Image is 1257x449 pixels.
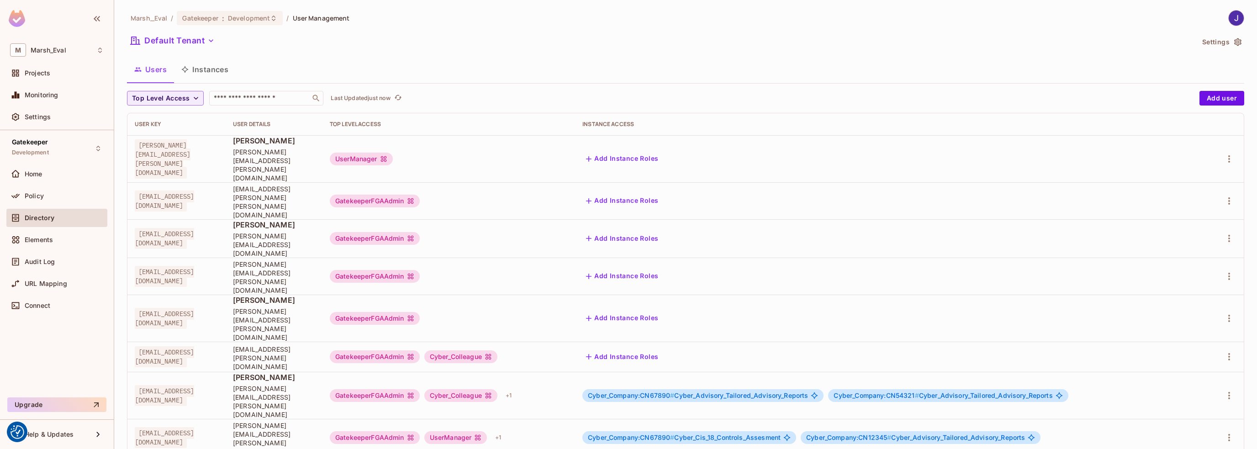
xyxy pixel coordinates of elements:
[582,194,662,208] button: Add Instance Roles
[174,58,236,81] button: Instances
[131,14,167,22] span: the active workspace
[330,195,420,207] div: GatekeeperFGAAdmin
[887,433,891,441] span: #
[588,434,781,441] span: Cyber_Cis_18_Controls_Assesment
[135,346,194,367] span: [EMAIL_ADDRESS][DOMAIN_NAME]
[233,295,315,305] span: [PERSON_NAME]
[25,91,58,99] span: Monitoring
[233,372,315,382] span: [PERSON_NAME]
[135,121,218,128] div: User Key
[135,190,194,211] span: [EMAIL_ADDRESS][DOMAIN_NAME]
[392,93,403,104] button: refresh
[11,425,24,439] button: Consent Preferences
[588,433,674,441] span: Cyber_Company:CN67890
[330,153,393,165] div: UserManager
[25,192,44,200] span: Policy
[424,389,497,402] div: Cyber_Colleague
[233,220,315,230] span: [PERSON_NAME]
[293,14,350,22] span: User Management
[135,308,194,329] span: [EMAIL_ADDRESS][DOMAIN_NAME]
[915,391,919,399] span: #
[135,228,194,249] span: [EMAIL_ADDRESS][DOMAIN_NAME]
[135,385,194,406] span: [EMAIL_ADDRESS][DOMAIN_NAME]
[12,149,49,156] span: Development
[233,148,315,182] span: [PERSON_NAME][EMAIL_ADDRESS][PERSON_NAME][DOMAIN_NAME]
[588,392,808,399] span: Cyber_Advisory_Tailored_Advisory_Reports
[582,311,662,326] button: Add Instance Roles
[330,350,420,363] div: GatekeeperFGAAdmin
[7,397,106,412] button: Upgrade
[127,91,204,106] button: Top Level Access
[233,307,315,342] span: [PERSON_NAME][EMAIL_ADDRESS][PERSON_NAME][DOMAIN_NAME]
[233,232,315,258] span: [PERSON_NAME][EMAIL_ADDRESS][DOMAIN_NAME]
[25,236,53,243] span: Elements
[582,121,1199,128] div: Instance Access
[806,434,1025,441] span: Cyber_Advisory_Tailored_Advisory_Reports
[582,349,662,364] button: Add Instance Roles
[330,389,420,402] div: GatekeeperFGAAdmin
[10,43,26,57] span: M
[1229,11,1244,26] img: John Kelly
[233,384,315,419] span: [PERSON_NAME][EMAIL_ADDRESS][PERSON_NAME][DOMAIN_NAME]
[582,231,662,246] button: Add Instance Roles
[25,214,54,222] span: Directory
[25,113,51,121] span: Settings
[834,391,919,399] span: Cyber_Company:CN54321
[491,430,505,445] div: + 1
[132,93,190,104] span: Top Level Access
[286,14,289,22] li: /
[135,266,194,287] span: [EMAIL_ADDRESS][DOMAIN_NAME]
[25,170,42,178] span: Home
[135,427,194,448] span: [EMAIL_ADDRESS][DOMAIN_NAME]
[171,14,173,22] li: /
[502,388,515,403] div: + 1
[330,121,568,128] div: Top Level Access
[331,95,391,102] p: Last Updated just now
[228,14,270,22] span: Development
[222,15,225,22] span: :
[233,345,315,371] span: [EMAIL_ADDRESS][PERSON_NAME][DOMAIN_NAME]
[330,232,420,245] div: GatekeeperFGAAdmin
[25,280,67,287] span: URL Mapping
[127,33,218,48] button: Default Tenant
[1199,35,1244,49] button: Settings
[670,391,674,399] span: #
[330,312,420,325] div: GatekeeperFGAAdmin
[330,431,420,444] div: GatekeeperFGAAdmin
[25,431,74,438] span: Help & Updates
[182,14,218,22] span: Gatekeeper
[233,121,315,128] div: User Details
[582,269,662,284] button: Add Instance Roles
[394,94,402,103] span: refresh
[424,431,487,444] div: UserManager
[834,392,1052,399] span: Cyber_Advisory_Tailored_Advisory_Reports
[588,391,674,399] span: Cyber_Company:CN67890
[25,302,50,309] span: Connect
[31,47,66,54] span: Workspace: Marsh_Eval
[233,260,315,295] span: [PERSON_NAME][EMAIL_ADDRESS][PERSON_NAME][DOMAIN_NAME]
[1199,91,1244,106] button: Add user
[25,69,50,77] span: Projects
[582,152,662,166] button: Add Instance Roles
[233,185,315,219] span: [EMAIL_ADDRESS][PERSON_NAME][PERSON_NAME][DOMAIN_NAME]
[135,139,190,179] span: [PERSON_NAME][EMAIL_ADDRESS][PERSON_NAME][DOMAIN_NAME]
[127,58,174,81] button: Users
[806,433,891,441] span: Cyber_Company:CN12345
[11,425,24,439] img: Revisit consent button
[25,258,55,265] span: Audit Log
[670,433,674,441] span: #
[424,350,497,363] div: Cyber_Colleague
[330,270,420,283] div: GatekeeperFGAAdmin
[12,138,48,146] span: Gatekeeper
[391,93,403,104] span: Click to refresh data
[233,136,315,146] span: [PERSON_NAME]
[9,10,25,27] img: SReyMgAAAABJRU5ErkJggg==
